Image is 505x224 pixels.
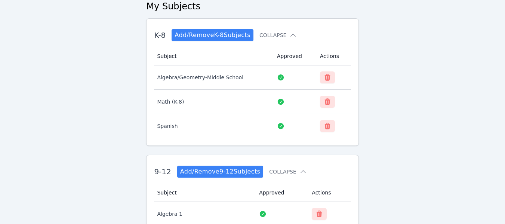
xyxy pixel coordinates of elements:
[259,31,297,39] button: Collapse
[315,47,351,65] th: Actions
[146,0,358,12] h2: My Subjects
[157,123,178,129] span: Spanish
[157,74,243,80] span: Algebra/Geometry-Middle School
[177,166,264,178] a: Add/Remove9-12Subjects
[172,29,253,41] a: Add/RemoveK-8Subjects
[154,31,166,40] span: K-8
[154,167,171,176] span: 9-12
[154,184,255,202] th: Subject
[255,184,307,202] th: Approved
[307,184,351,202] th: Actions
[157,99,184,105] span: Math (K-8)
[269,168,307,175] button: Collapse
[157,211,182,217] span: Algebra 1
[272,47,315,65] th: Approved
[154,47,272,65] th: Subject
